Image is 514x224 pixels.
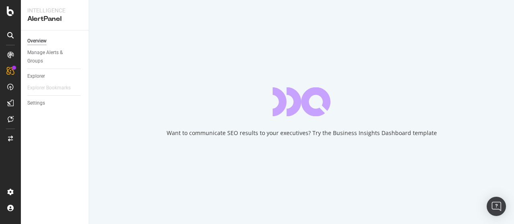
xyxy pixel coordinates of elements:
[27,99,83,107] a: Settings
[27,84,71,92] div: Explorer Bookmarks
[167,129,437,137] div: Want to communicate SEO results to your executives? Try the Business Insights Dashboard template
[27,6,82,14] div: Intelligence
[27,37,83,45] a: Overview
[27,72,45,81] div: Explorer
[27,48,75,65] div: Manage Alerts & Groups
[27,48,83,65] a: Manage Alerts & Groups
[27,14,82,24] div: AlertPanel
[273,87,330,116] div: animation
[27,37,47,45] div: Overview
[27,99,45,107] div: Settings
[487,197,506,216] div: Open Intercom Messenger
[27,84,79,92] a: Explorer Bookmarks
[27,72,83,81] a: Explorer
